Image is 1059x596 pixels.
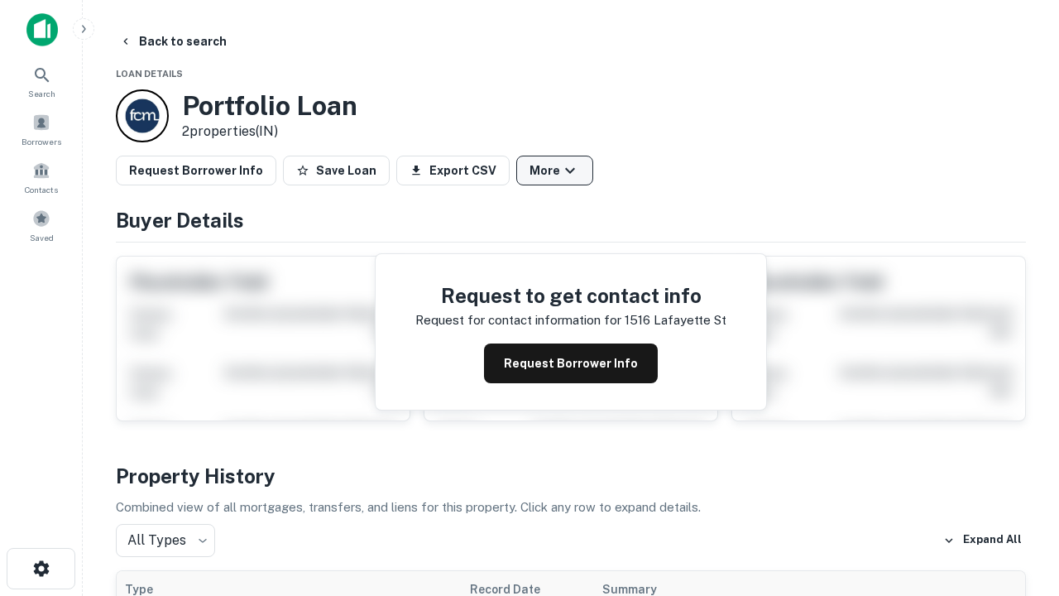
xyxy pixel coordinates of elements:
p: 2 properties (IN) [182,122,357,142]
a: Borrowers [5,107,78,151]
button: Back to search [113,26,233,56]
span: Saved [30,231,54,244]
span: Borrowers [22,135,61,148]
img: capitalize-icon.png [26,13,58,46]
button: Request Borrower Info [484,344,658,383]
h4: Property History [116,461,1026,491]
button: Request Borrower Info [116,156,276,185]
a: Saved [5,203,78,248]
span: Search [28,87,55,100]
a: Contacts [5,155,78,199]
p: Request for contact information for [415,310,621,330]
div: All Types [116,524,215,557]
h4: Buyer Details [116,205,1026,235]
p: 1516 lafayette st [625,310,726,330]
h4: Request to get contact info [415,281,726,310]
button: More [516,156,593,185]
span: Loan Details [116,69,183,79]
button: Save Loan [283,156,390,185]
p: Combined view of all mortgages, transfers, and liens for this property. Click any row to expand d... [116,497,1026,517]
a: Search [5,59,78,103]
button: Export CSV [396,156,510,185]
iframe: Chat Widget [976,464,1059,543]
span: Contacts [25,183,58,196]
h3: Portfolio Loan [182,90,357,122]
button: Expand All [939,528,1026,553]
